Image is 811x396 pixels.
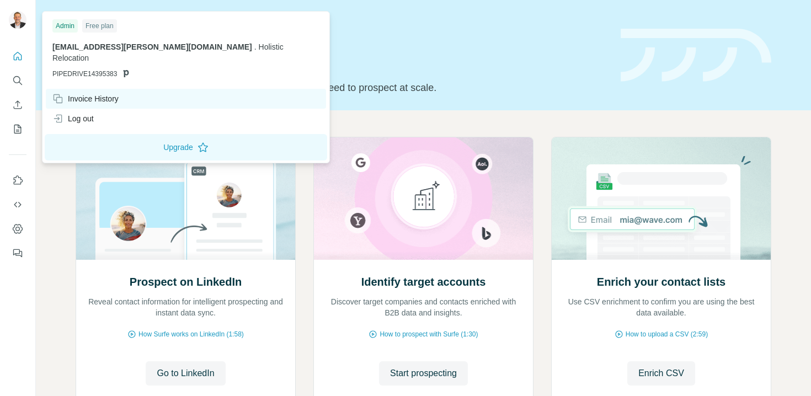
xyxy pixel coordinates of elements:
[390,367,457,380] span: Start prospecting
[76,137,296,260] img: Prospect on LinkedIn
[9,170,26,190] button: Use Surfe on LinkedIn
[254,42,257,51] span: .
[52,113,94,124] div: Log out
[82,19,117,33] div: Free plan
[626,329,708,339] span: How to upload a CSV (2:59)
[138,329,244,339] span: How Surfe works on LinkedIn (1:58)
[130,274,242,290] h2: Prospect on LinkedIn
[9,71,26,90] button: Search
[76,51,607,73] h1: Let’s prospect together
[52,93,119,104] div: Invoice History
[597,274,725,290] h2: Enrich your contact lists
[76,80,607,95] p: Pick your starting point and we’ll provide everything you need to prospect at scale.
[638,367,684,380] span: Enrich CSV
[325,296,522,318] p: Discover target companies and contacts enriched with B2B data and insights.
[157,367,214,380] span: Go to LinkedIn
[146,361,225,386] button: Go to LinkedIn
[52,19,78,33] div: Admin
[313,137,533,260] img: Identify target accounts
[379,361,468,386] button: Start prospecting
[9,46,26,66] button: Quick start
[52,69,117,79] span: PIPEDRIVE14395383
[9,195,26,215] button: Use Surfe API
[551,137,771,260] img: Enrich your contact lists
[9,95,26,115] button: Enrich CSV
[380,329,478,339] span: How to prospect with Surfe (1:30)
[76,20,607,31] div: Quick start
[9,119,26,139] button: My lists
[87,296,284,318] p: Reveal contact information for intelligent prospecting and instant data sync.
[9,243,26,263] button: Feedback
[9,219,26,239] button: Dashboard
[45,134,327,160] button: Upgrade
[627,361,695,386] button: Enrich CSV
[52,42,252,51] span: [EMAIL_ADDRESS][PERSON_NAME][DOMAIN_NAME]
[9,11,26,29] img: Avatar
[361,274,486,290] h2: Identify target accounts
[621,29,771,82] img: banner
[563,296,760,318] p: Use CSV enrichment to confirm you are using the best data available.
